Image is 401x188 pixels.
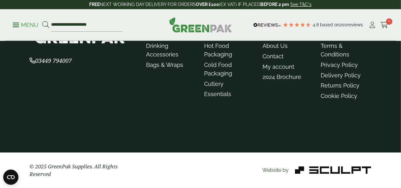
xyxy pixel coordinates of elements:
[169,17,232,32] img: GreenPak Supplies
[263,53,284,60] a: Contact
[295,166,371,174] img: Sculpt
[204,42,232,58] a: Hot Food Packaging
[339,22,347,27] span: 200
[204,62,232,77] a: Cold Food Packaging
[262,167,289,173] span: Website by
[204,91,231,97] a: Essentials
[30,163,139,178] p: © 2025 GreenPak Supplies. All Rights Reserved
[146,62,183,68] a: Bags & Wraps
[320,22,339,27] span: Based on
[283,22,311,28] div: 4.79 Stars
[196,2,219,7] strong: OVER £100
[313,22,320,27] span: 4.8
[321,82,359,89] a: Returns Policy
[261,2,289,7] strong: BEFORE 2 pm
[3,170,18,185] button: Open CMP widget
[253,23,281,27] img: REVIEWS.io
[204,81,224,87] a: Cutlery
[321,42,349,58] a: Terms & Conditions
[263,42,288,49] a: About Us
[30,57,72,64] span: 03449 794007
[291,2,312,7] a: See T&C's
[13,21,38,29] p: Menu
[380,22,388,28] i: Cart
[263,74,301,80] a: 2024 Brochure
[321,72,361,79] a: Delivery Policy
[263,63,294,70] a: My account
[347,22,363,27] span: reviews
[30,58,72,64] a: 03449 794007
[369,22,377,28] i: My Account
[380,20,388,30] a: 0
[386,18,392,25] span: 0
[321,62,358,68] a: Privacy Policy
[146,42,178,58] a: Drinking Accessories
[90,2,100,7] strong: FREE
[321,93,357,99] a: Cookie Policy
[13,21,38,28] a: Menu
